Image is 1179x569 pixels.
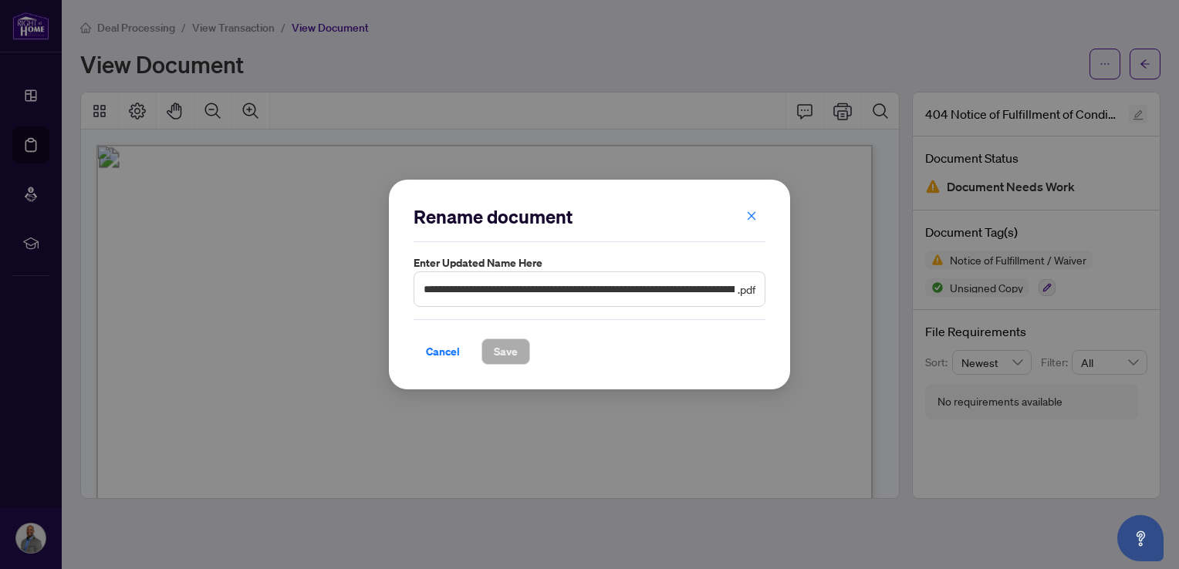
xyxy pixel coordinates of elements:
[414,338,472,365] button: Cancel
[414,254,765,271] label: Enter updated name here
[481,338,530,365] button: Save
[746,210,757,221] span: close
[738,281,755,298] span: .pdf
[1117,515,1164,561] button: Open asap
[414,204,765,229] h2: Rename document
[426,339,460,364] span: Cancel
